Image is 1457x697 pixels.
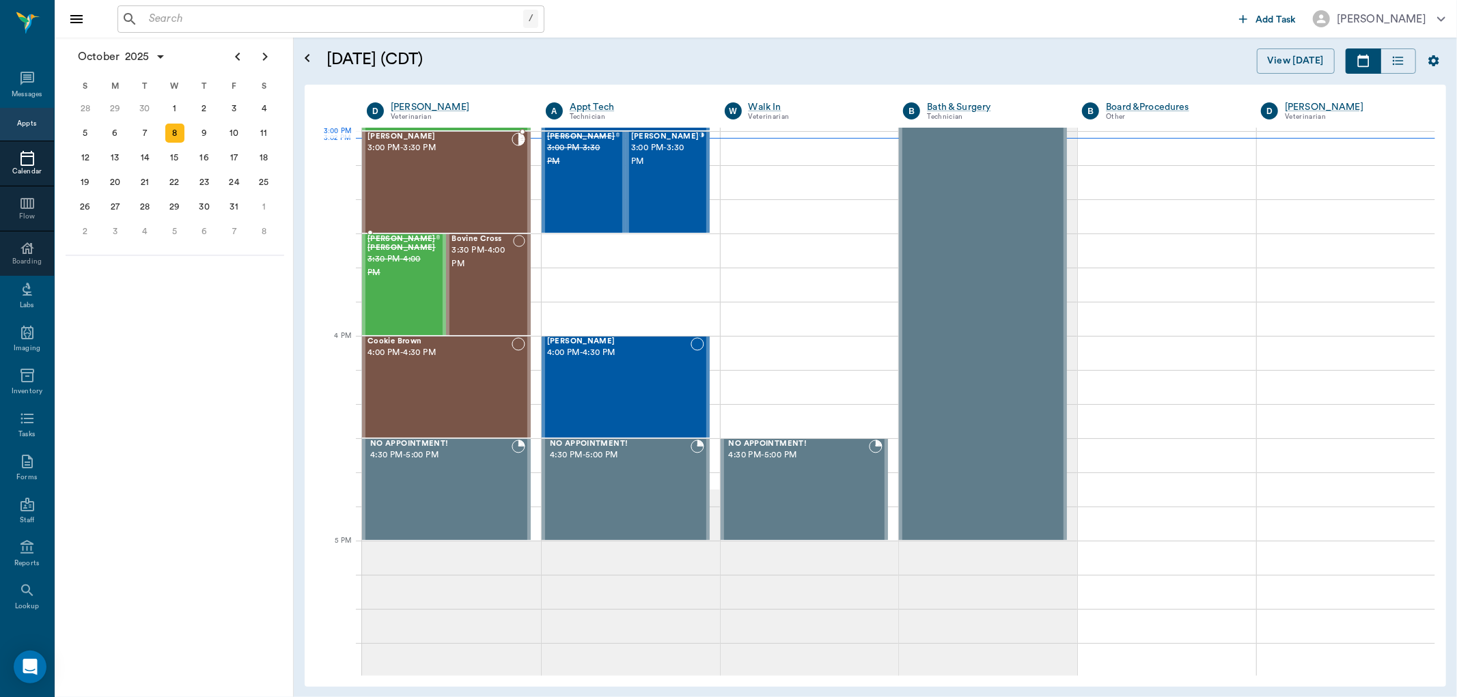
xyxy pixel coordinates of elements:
div: Sunday, October 26, 2025 [76,197,95,216]
div: S [70,76,100,96]
h5: [DATE] (CDT) [327,48,685,70]
span: NO APPOINTMENT! [550,440,691,449]
div: Saturday, November 1, 2025 [254,197,273,216]
span: 3:00 PM - 3:30 PM [631,141,699,169]
div: 3 PM [316,124,351,158]
div: Friday, November 7, 2025 [225,222,244,241]
div: BOOKED, 4:30 PM - 5:00 PM [721,438,889,541]
div: [PERSON_NAME] [1337,11,1426,27]
div: Open Intercom Messenger [14,651,46,683]
div: B [903,102,920,119]
div: Thursday, October 30, 2025 [195,197,214,216]
a: Bath & Surgery [927,100,1061,114]
div: Technician [927,111,1061,123]
div: CANCELED, 3:00 PM - 3:30 PM [542,131,626,233]
div: NOT_CONFIRMED, 4:00 PM - 4:30 PM [362,336,531,438]
span: 4:30 PM - 5:00 PM [729,449,870,462]
a: Board &Procedures [1106,100,1240,114]
span: 4:00 PM - 4:30 PM [367,346,512,360]
div: D [367,102,384,119]
span: Cookie Brown [367,337,512,346]
div: Thursday, October 2, 2025 [195,99,214,118]
div: T [130,76,160,96]
div: D [1261,102,1278,119]
a: Appt Tech [570,100,704,114]
div: / [523,10,538,28]
div: Monday, November 3, 2025 [105,222,124,241]
div: Other [1106,111,1240,123]
div: Sunday, October 19, 2025 [76,173,95,192]
span: October [75,47,122,66]
button: Open calendar [299,32,316,85]
div: Tuesday, October 14, 2025 [135,148,154,167]
div: F [219,76,249,96]
span: 4:30 PM - 5:00 PM [370,449,512,462]
div: Imaging [14,343,40,354]
div: Forms [16,472,37,483]
div: Saturday, October 11, 2025 [254,124,273,143]
div: Monday, October 20, 2025 [105,173,124,192]
div: W [725,102,742,119]
div: CANCELED, 3:30 PM - 4:00 PM [362,233,446,336]
div: BOOKED, 4:30 PM - 5:00 PM [362,438,531,541]
span: [PERSON_NAME] [631,132,699,141]
button: Previous page [224,43,251,70]
div: CHECKED_IN, 3:00 PM - 3:30 PM [362,131,531,233]
div: Appts [17,119,36,129]
div: Wednesday, October 22, 2025 [165,173,184,192]
span: Bovine Cross [452,235,513,244]
div: NOT_CONFIRMED, 3:30 PM - 4:00 PM [446,233,530,336]
button: October2025 [71,43,173,70]
div: Wednesday, October 1, 2025 [165,99,184,118]
div: Messages [12,89,43,100]
div: Monday, September 29, 2025 [105,99,124,118]
div: Staff [20,515,34,526]
div: Sunday, September 28, 2025 [76,99,95,118]
button: Close drawer [63,5,90,33]
span: 3:30 PM - 4:00 PM [452,244,513,271]
button: View [DATE] [1257,48,1335,74]
div: Friday, October 31, 2025 [225,197,244,216]
div: Tasks [18,429,36,440]
span: [PERSON_NAME] [547,132,615,141]
div: Thursday, October 16, 2025 [195,148,214,167]
div: Thursday, October 9, 2025 [195,124,214,143]
a: [PERSON_NAME] [1285,100,1419,114]
div: B [1082,102,1099,119]
span: NO APPOINTMENT! [370,440,512,449]
button: Next page [251,43,279,70]
div: 5 PM [316,534,351,568]
div: Tuesday, November 4, 2025 [135,222,154,241]
div: Saturday, October 25, 2025 [254,173,273,192]
div: Sunday, October 5, 2025 [76,124,95,143]
div: CHECKED_IN, 3:00 PM - 3:30 PM [626,131,710,233]
div: Monday, October 13, 2025 [105,148,124,167]
div: S [249,76,279,96]
div: Sunday, November 2, 2025 [76,222,95,241]
div: NOT_CONFIRMED, 4:00 PM - 4:30 PM [542,336,710,438]
span: NO APPOINTMENT! [729,440,870,449]
div: Monday, October 27, 2025 [105,197,124,216]
div: [PERSON_NAME] [391,100,525,114]
div: Friday, October 17, 2025 [225,148,244,167]
a: Walk In [749,100,883,114]
div: Reports [14,558,40,569]
div: Today, Wednesday, October 8, 2025 [165,124,184,143]
div: Saturday, October 18, 2025 [254,148,273,167]
div: BOOKED, 4:30 PM - 5:00 PM [542,438,710,541]
div: Tuesday, October 7, 2025 [135,124,154,143]
div: Thursday, November 6, 2025 [195,222,214,241]
span: 4:30 PM - 5:00 PM [550,449,691,462]
span: [PERSON_NAME] [PERSON_NAME] [367,235,436,253]
div: M [100,76,130,96]
span: 3:00 PM - 3:30 PM [547,141,615,169]
div: Saturday, October 4, 2025 [254,99,273,118]
div: 4 PM [316,329,351,363]
div: Wednesday, November 5, 2025 [165,222,184,241]
button: [PERSON_NAME] [1302,6,1456,31]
